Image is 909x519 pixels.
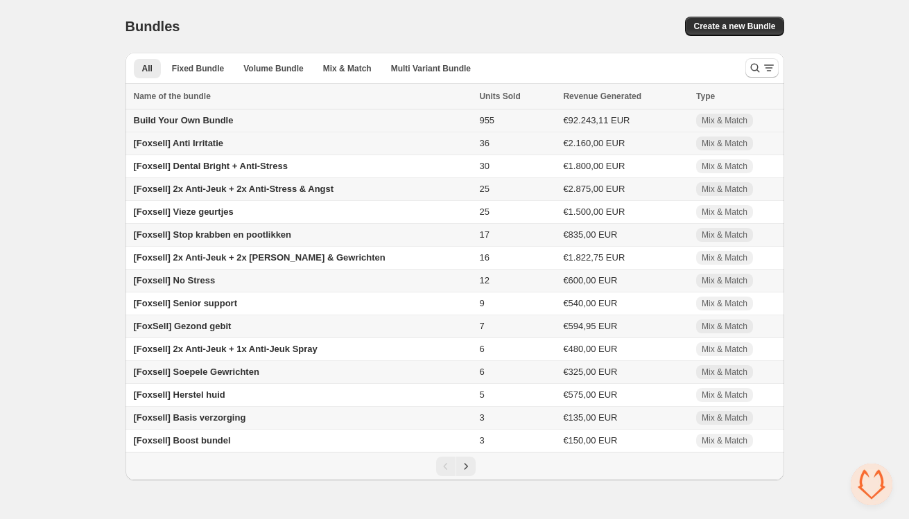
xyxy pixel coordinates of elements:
[563,115,630,125] span: €92.243,11 EUR
[125,18,180,35] h1: Bundles
[243,63,303,74] span: Volume Bundle
[479,435,484,446] span: 3
[563,229,617,240] span: €835,00 EUR
[391,63,471,74] span: Multi Variant Bundle
[134,389,225,400] span: [Foxsell] Herstel huid
[479,298,484,308] span: 9
[479,161,489,171] span: 30
[563,138,625,148] span: €2.160,00 EUR
[125,452,784,480] nav: Pagination
[172,63,224,74] span: Fixed Bundle
[479,229,489,240] span: 17
[134,275,216,285] span: [Foxsell] No Stress
[696,89,775,103] div: Type
[134,161,288,171] span: [Foxsell] Dental Bright + Anti-Stress
[479,184,489,194] span: 25
[134,138,224,148] span: [Foxsell] Anti Irritatie
[479,206,489,217] span: 25
[851,464,892,505] div: Open chat
[702,161,747,172] span: Mix & Match
[479,412,484,423] span: 3
[563,389,617,400] span: €575,00 EUR
[134,229,292,240] span: [Foxsell] Stop krabben en pootlikken
[702,275,747,286] span: Mix & Match
[563,344,617,354] span: €480,00 EUR
[479,89,520,103] span: Units Sold
[702,367,747,378] span: Mix & Match
[745,58,779,78] button: Search and filter results
[134,115,234,125] span: Build Your Own Bundle
[134,89,471,103] div: Name of the bundle
[134,367,259,377] span: [Foxsell] Soepele Gewrichten
[702,298,747,309] span: Mix & Match
[142,63,153,74] span: All
[702,389,747,401] span: Mix & Match
[479,367,484,377] span: 6
[479,344,484,354] span: 6
[134,435,231,446] span: [Foxsell] Boost bundel
[563,412,617,423] span: €135,00 EUR
[134,184,334,194] span: [Foxsell] 2x Anti-Jeuk + 2x Anti-Stress & Angst
[563,321,617,331] span: €594,95 EUR
[563,435,617,446] span: €150,00 EUR
[693,21,775,32] span: Create a new Bundle
[479,89,534,103] button: Units Sold
[563,367,617,377] span: €325,00 EUR
[702,229,747,240] span: Mix & Match
[563,184,625,194] span: €2.875,00 EUR
[134,252,386,263] span: [Foxsell] 2x Anti-Jeuk + 2x [PERSON_NAME] & Gewrichten
[563,89,641,103] span: Revenue Generated
[702,435,747,446] span: Mix & Match
[702,206,747,218] span: Mix & Match
[479,321,484,331] span: 7
[702,321,747,332] span: Mix & Match
[479,252,489,263] span: 16
[702,138,747,149] span: Mix & Match
[563,298,617,308] span: €540,00 EUR
[479,275,489,285] span: 12
[134,344,318,354] span: [Foxsell] 2x Anti-Jeuk + 1x Anti-Jeuk Spray
[702,252,747,263] span: Mix & Match
[134,298,238,308] span: [Foxsell] Senior support
[685,17,784,36] button: Create a new Bundle
[479,138,489,148] span: 36
[479,115,494,125] span: 955
[134,206,234,217] span: [Foxsell] Vieze geurtjes
[563,89,655,103] button: Revenue Generated
[479,389,484,400] span: 5
[456,457,476,476] button: Next
[563,252,625,263] span: €1.822,75 EUR
[702,115,747,126] span: Mix & Match
[563,206,625,217] span: €1.500,00 EUR
[323,63,372,74] span: Mix & Match
[702,184,747,195] span: Mix & Match
[134,321,232,331] span: [FoxSell] Gezond gebit
[702,344,747,355] span: Mix & Match
[702,412,747,423] span: Mix & Match
[563,275,617,285] span: €600,00 EUR
[563,161,625,171] span: €1.800,00 EUR
[134,412,246,423] span: [Foxsell] Basis verzorging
